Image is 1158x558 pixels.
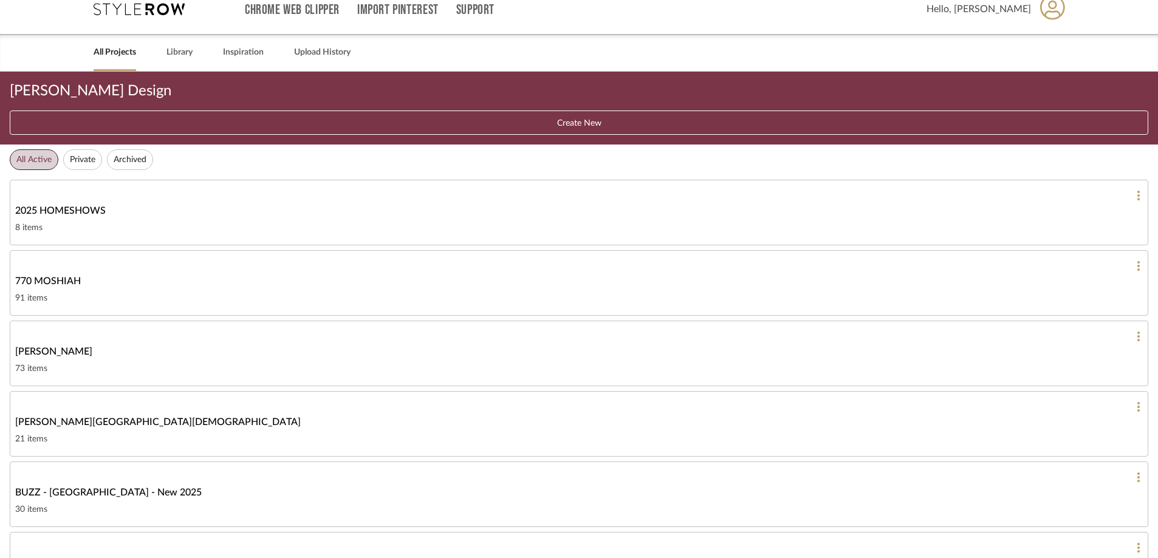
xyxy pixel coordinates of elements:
[10,250,1148,316] a: 770 MOSHIAH91 items
[245,5,340,15] a: Chrome Web Clipper
[357,5,439,15] a: Import Pinterest
[15,203,106,218] span: 2025 HOMESHOWS
[15,361,1143,376] div: 73 items
[927,2,1031,16] span: Hello, [PERSON_NAME]
[15,220,1143,235] div: 8 items
[107,149,153,170] button: Archived
[456,5,495,15] a: Support
[15,344,92,359] span: [PERSON_NAME]
[15,274,81,288] span: 770 MOSHIAH
[223,44,264,61] a: Inspiration
[10,81,1148,101] div: [PERSON_NAME] Design
[15,432,1143,446] div: 21 items
[94,44,136,61] a: All Projects
[10,461,1148,527] a: BUZZ - [GEOGRAPHIC_DATA] - New 202530 items
[10,391,1148,457] a: [PERSON_NAME][GEOGRAPHIC_DATA][DEMOGRAPHIC_DATA]21 items
[166,44,193,61] a: Library
[10,149,58,170] button: All Active
[15,485,202,500] span: BUZZ - [GEOGRAPHIC_DATA] - New 2025
[294,44,351,61] a: Upload History
[10,321,1148,386] a: [PERSON_NAME]73 items
[15,502,1143,517] div: 30 items
[15,415,301,429] span: [PERSON_NAME][GEOGRAPHIC_DATA][DEMOGRAPHIC_DATA]
[63,149,102,170] button: Private
[10,111,1148,135] button: Create New
[10,180,1148,245] a: 2025 HOMESHOWS8 items
[15,291,1143,305] div: 91 items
